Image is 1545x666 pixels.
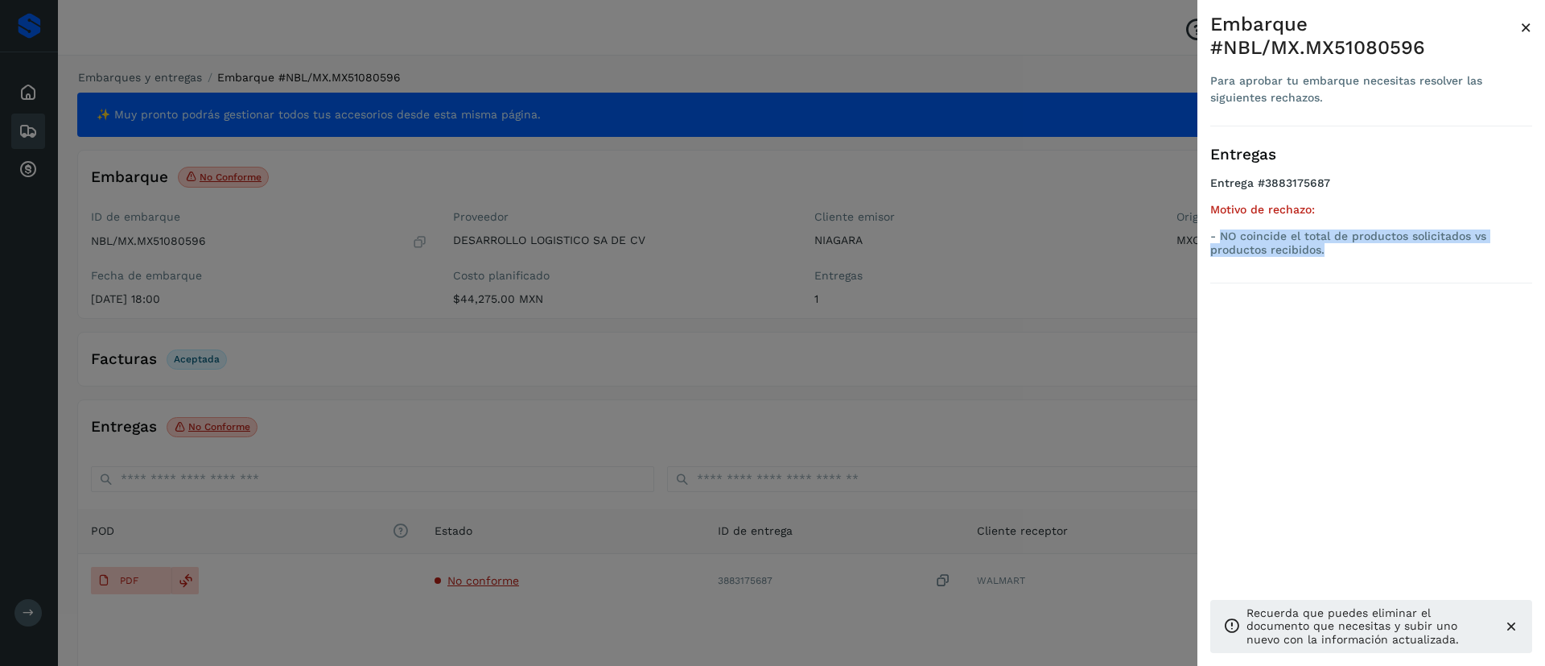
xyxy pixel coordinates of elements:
[1520,13,1532,42] button: Close
[1210,176,1532,203] h4: Entrega #3883175687
[1210,230,1532,257] p: - NO coincide el total de productos solicitados vs productos recibidos.
[1210,146,1532,164] h3: Entregas
[1520,16,1532,39] span: ×
[1210,203,1532,217] h5: Motivo de rechazo:
[1246,606,1490,647] p: Recuerda que puedes eliminar el documento que necesitas y subir uno nuevo con la información actu...
[1210,13,1520,60] div: Embarque #NBL/MX.MX51080596
[1210,72,1520,106] div: Para aprobar tu embarque necesitas resolver las siguientes rechazos.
